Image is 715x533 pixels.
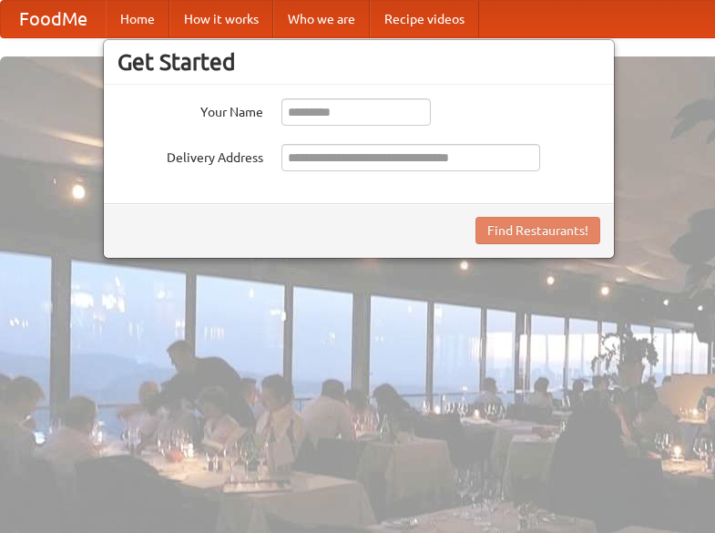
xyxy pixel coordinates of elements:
[106,1,169,37] a: Home
[117,98,263,121] label: Your Name
[370,1,479,37] a: Recipe videos
[117,48,600,76] h3: Get Started
[273,1,370,37] a: Who we are
[475,217,600,244] button: Find Restaurants!
[1,1,106,37] a: FoodMe
[169,1,273,37] a: How it works
[117,144,263,167] label: Delivery Address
